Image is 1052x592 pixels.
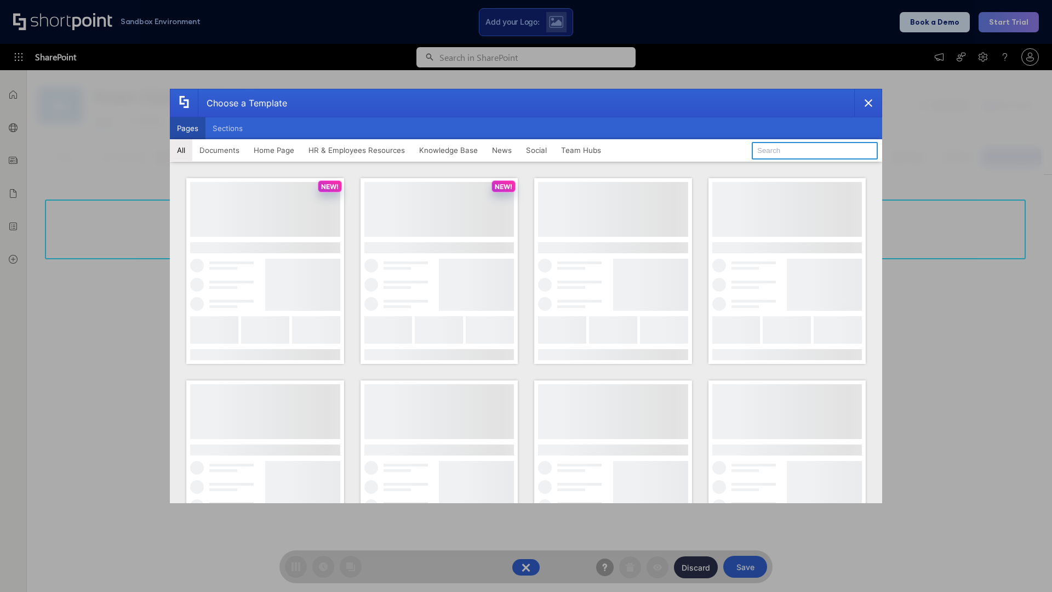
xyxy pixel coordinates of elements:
button: Team Hubs [554,139,608,161]
button: Documents [192,139,247,161]
p: NEW! [495,183,512,191]
button: Pages [170,117,205,139]
div: template selector [170,89,882,503]
button: All [170,139,192,161]
button: Home Page [247,139,301,161]
div: Choose a Template [198,89,287,117]
button: Social [519,139,554,161]
iframe: Chat Widget [997,539,1052,592]
button: HR & Employees Resources [301,139,412,161]
button: News [485,139,519,161]
p: NEW! [321,183,339,191]
button: Sections [205,117,250,139]
input: Search [752,142,878,160]
button: Knowledge Base [412,139,485,161]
